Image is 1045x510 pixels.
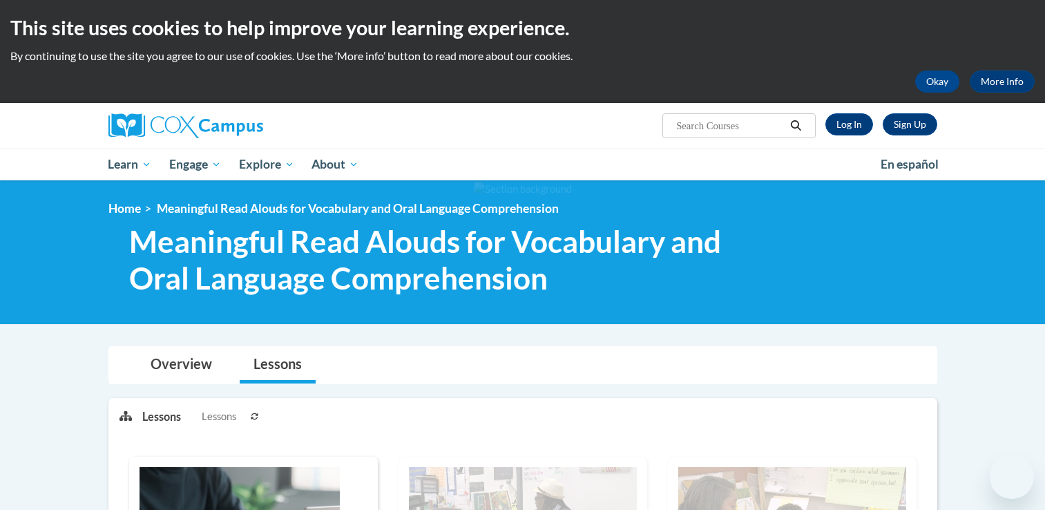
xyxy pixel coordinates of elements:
a: En español [872,150,948,179]
p: By continuing to use the site you agree to our use of cookies. Use the ‘More info’ button to read... [10,48,1035,64]
a: Cox Campus [108,113,371,138]
span: About [311,156,358,173]
input: Search Courses [675,117,785,134]
a: Home [108,201,141,216]
span: Meaningful Read Alouds for Vocabulary and Oral Language Comprehension [129,223,746,296]
a: More Info [970,70,1035,93]
span: Engage [169,156,221,173]
a: Register [883,113,937,135]
span: Meaningful Read Alouds for Vocabulary and Oral Language Comprehension [157,201,559,216]
img: Cox Campus [108,113,263,138]
span: Learn [108,156,151,173]
span: Explore [239,156,294,173]
h2: This site uses cookies to help improve your learning experience. [10,14,1035,41]
button: Search [785,117,806,134]
button: Okay [915,70,959,93]
a: Overview [137,347,226,384]
a: Learn [99,149,161,180]
div: Main menu [88,149,958,180]
span: Lessons [202,409,236,424]
img: Section background [474,182,572,197]
iframe: Button to launch messaging window [990,455,1034,499]
a: Engage [160,149,230,180]
span: En español [881,157,939,171]
a: Explore [230,149,303,180]
a: Lessons [240,347,316,384]
p: Lessons [142,409,181,424]
a: Log In [825,113,873,135]
a: About [303,149,367,180]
